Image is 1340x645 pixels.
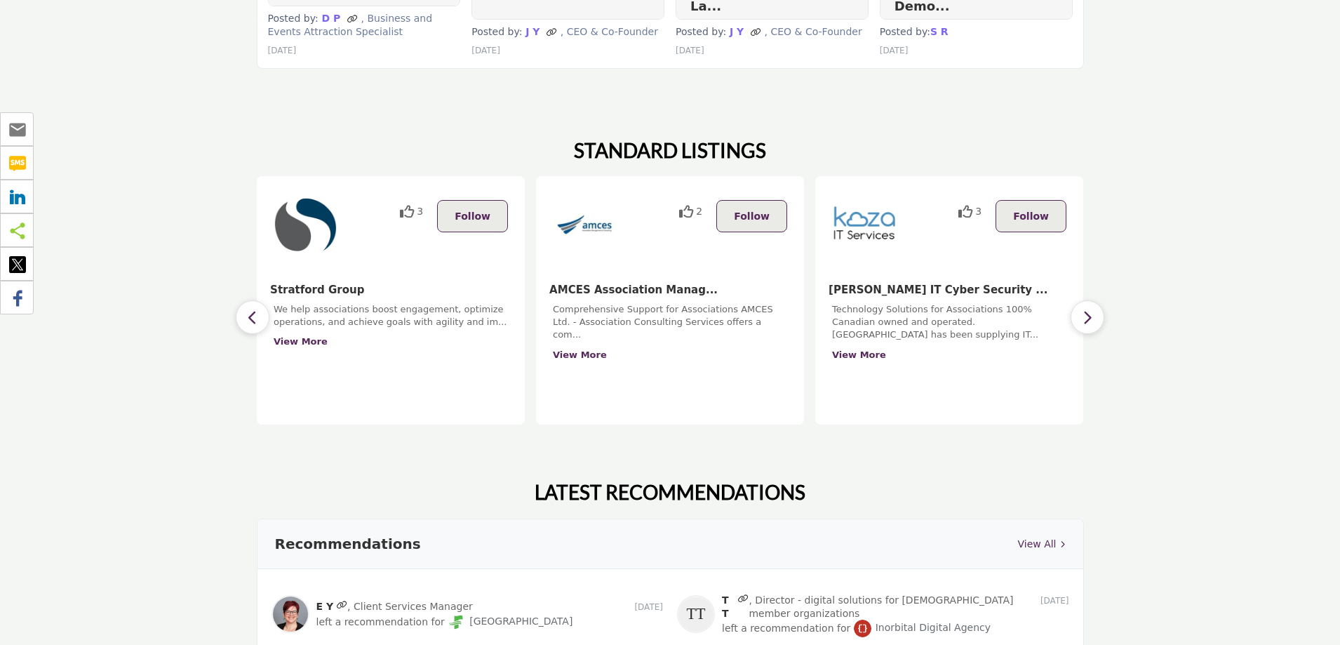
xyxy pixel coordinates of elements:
[832,193,895,256] img: Koza IT Cyber Security ...
[676,25,869,39] p: Posted by:
[268,12,461,39] p: Posted by:
[268,13,433,38] span: , Business and Events Attraction Specialist
[448,613,465,631] img: Fredericton Convention Centre
[832,350,886,360] a: View More
[574,139,766,163] h2: STANDARD LISTINGS
[677,595,715,633] img: T T
[880,25,1073,39] p: Posted by:
[832,303,1066,408] div: Technology Solutions for Associations 100% Canadian owned and operated. [GEOGRAPHIC_DATA] has bee...
[854,622,991,633] a: Inorbital Digital Agency
[1013,211,1049,222] span: Follow
[749,594,1040,619] span: , Director - digital solutions for [DEMOGRAPHIC_DATA] member organizations
[854,620,871,637] img: Inorbital Digital Agency
[634,602,663,612] span: [DATE]
[676,46,704,55] span: [DATE]
[829,284,1047,296] a: [PERSON_NAME] IT Cyber Security ...
[930,26,949,37] strong: S R
[322,13,341,24] strong: D P
[722,594,729,618] a: T T
[726,26,747,37] a: J Y
[272,595,309,633] img: E Y
[522,26,543,37] a: J Y
[316,616,445,627] span: left a recommendation for
[549,284,718,296] a: AMCES Association Manag...
[553,303,787,408] div: Comprehensive Support for Associations AMCES Ltd. - Association Consulting Services offers a com...
[448,616,572,627] a: [GEOGRAPHIC_DATA]
[437,200,508,232] button: Follow
[975,204,981,219] span: 3
[561,26,658,37] span: , CEO & Co-Founder
[716,200,787,232] button: Follow
[880,46,909,55] span: [DATE]
[765,26,862,37] span: , CEO & Co-Founder
[275,533,421,554] h3: Recommendations
[553,193,616,256] img: AMCES Association Manag...
[471,46,500,55] span: [DATE]
[316,601,334,612] a: E Y
[553,350,607,360] a: View More
[270,284,364,296] a: Stratford Group
[455,211,490,222] span: Follow
[1017,537,1065,552] a: View All
[734,211,770,222] span: Follow
[1040,596,1069,606] span: [DATE]
[319,13,344,24] a: D P
[268,46,297,55] span: [DATE]
[696,204,702,219] span: 2
[347,600,473,613] span: , Client Services Manager
[471,25,664,39] p: Posted by:
[730,26,744,37] strong: J Y
[274,303,508,408] div: We help associations boost engagement, optimize operations, and achieve goals with agility and im...
[417,204,423,219] span: 3
[722,622,850,633] span: left a recommendation for
[996,200,1066,232] button: Follow
[274,193,337,256] img: Stratford Group
[829,284,1047,296] b: Koza IT Cyber Security ...
[535,481,805,505] h2: LATEST RECOMMENDATIONS
[525,26,540,37] strong: J Y
[274,336,328,347] a: View More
